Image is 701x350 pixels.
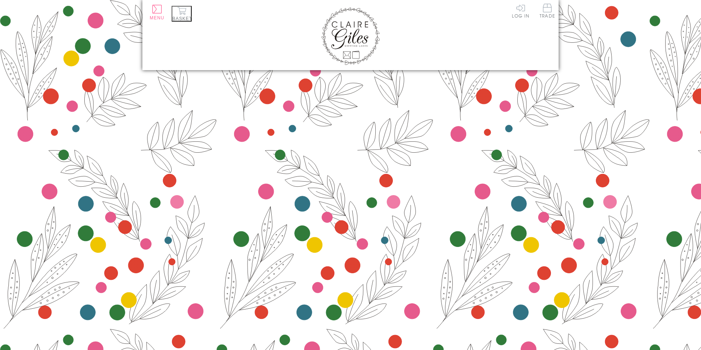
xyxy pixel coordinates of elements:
a: Log In [512,4,529,18]
a: Trade [540,4,555,19]
button: Menu [150,5,164,20]
span: Menu [150,15,164,20]
button: Basket [172,6,192,22]
img: Claire Giles Greetings Cards [321,7,380,65]
span: Trade [540,4,555,18]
